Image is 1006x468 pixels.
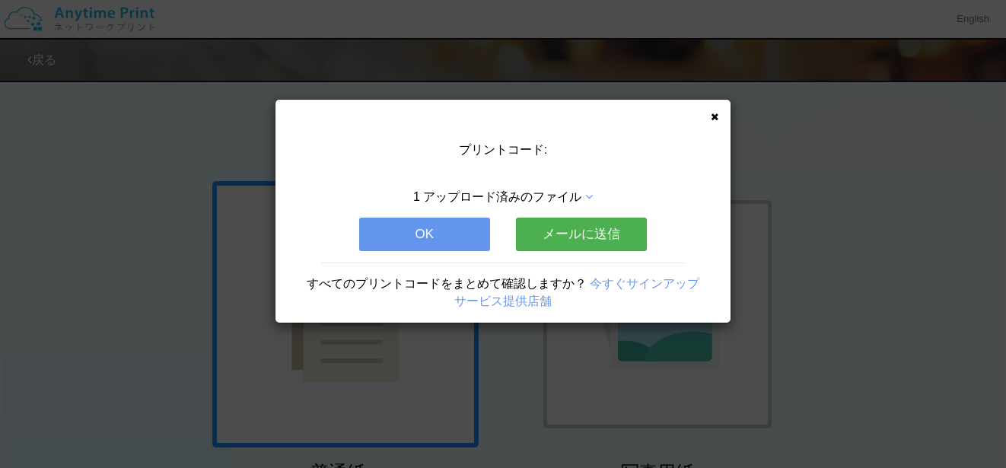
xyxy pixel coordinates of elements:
span: プリントコード: [459,143,547,156]
span: 1 アップロード済みのファイル [413,190,581,203]
span: すべてのプリントコードをまとめて確認しますか？ [307,277,587,290]
button: OK [359,218,490,251]
a: 今すぐサインアップ [590,277,699,290]
button: メールに送信 [516,218,647,251]
a: サービス提供店舗 [454,294,552,307]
